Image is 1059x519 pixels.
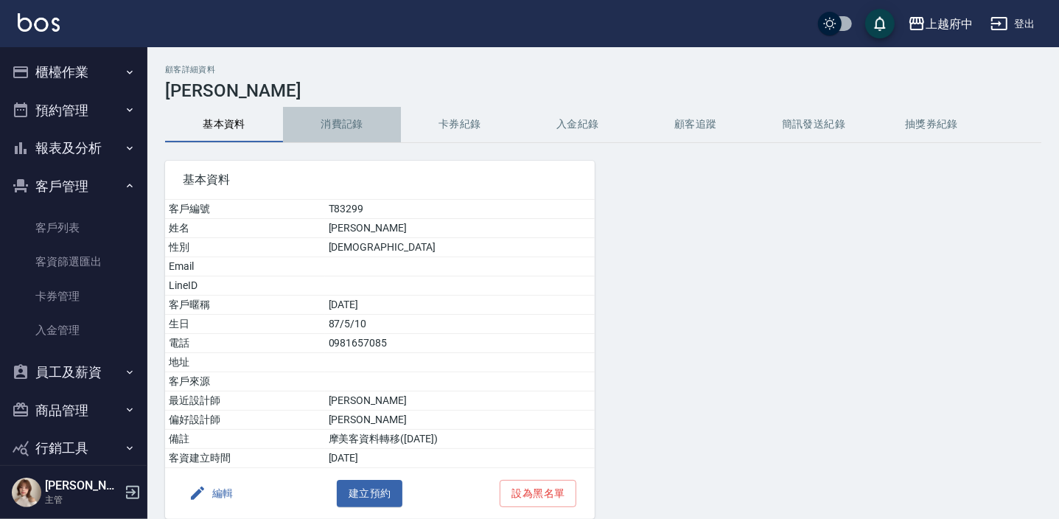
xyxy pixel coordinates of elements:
td: 最近設計師 [165,391,325,411]
td: LineID [165,276,325,296]
td: 性別 [165,238,325,257]
button: 基本資料 [165,107,283,142]
td: [PERSON_NAME] [325,219,595,238]
td: [DATE] [325,449,595,468]
td: 電話 [165,334,325,353]
td: Email [165,257,325,276]
button: 報表及分析 [6,129,141,167]
td: 87/5/10 [325,315,595,334]
td: 摩美客資料轉移([DATE]) [325,430,595,449]
div: 上越府中 [926,15,973,33]
h3: [PERSON_NAME] [165,80,1041,101]
td: [PERSON_NAME] [325,391,595,411]
td: 客戶編號 [165,200,325,219]
td: 生日 [165,315,325,334]
button: 消費記錄 [283,107,401,142]
button: 商品管理 [6,391,141,430]
a: 卡券管理 [6,279,141,313]
td: [DEMOGRAPHIC_DATA] [325,238,595,257]
button: 建立預約 [337,480,403,507]
img: Logo [18,13,60,32]
button: 行銷工具 [6,429,141,467]
h5: [PERSON_NAME] [45,478,120,493]
td: 客戶暱稱 [165,296,325,315]
button: 設為黑名單 [500,480,576,507]
button: 客戶管理 [6,167,141,206]
button: 入金紀錄 [519,107,637,142]
span: 基本資料 [183,173,577,187]
td: [PERSON_NAME] [325,411,595,430]
button: 上越府中 [902,9,979,39]
button: 顧客追蹤 [637,107,755,142]
button: 編輯 [183,480,240,507]
td: 姓名 [165,219,325,238]
a: 客戶列表 [6,211,141,245]
td: T83299 [325,200,595,219]
td: 地址 [165,353,325,372]
td: 客資建立時間 [165,449,325,468]
a: 客資篩選匯出 [6,245,141,279]
button: save [865,9,895,38]
td: 0981657085 [325,334,595,353]
td: [DATE] [325,296,595,315]
button: 櫃檯作業 [6,53,141,91]
button: 預約管理 [6,91,141,130]
a: 入金管理 [6,313,141,347]
td: 偏好設計師 [165,411,325,430]
td: 備註 [165,430,325,449]
td: 客戶來源 [165,372,325,391]
button: 登出 [985,10,1041,38]
button: 卡券紀錄 [401,107,519,142]
button: 員工及薪資 [6,353,141,391]
button: 抽獎券紀錄 [873,107,990,142]
button: 簡訊發送紀錄 [755,107,873,142]
h2: 顧客詳細資料 [165,65,1041,74]
img: Person [12,478,41,507]
p: 主管 [45,493,120,506]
